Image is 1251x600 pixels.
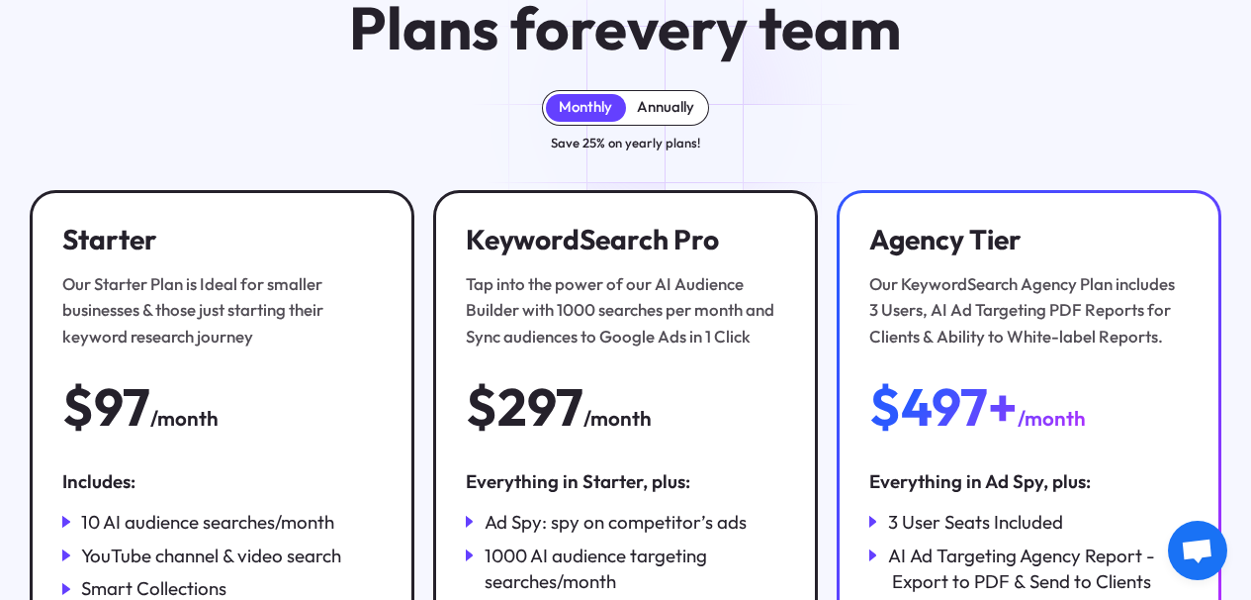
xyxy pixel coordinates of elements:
div: $497+ [869,379,1018,435]
div: $97 [62,379,150,435]
h3: Starter [62,223,375,255]
div: YouTube channel & video search [81,543,341,568]
div: Everything in Starter, plus: [466,468,785,494]
div: Annually [637,98,694,117]
div: Everything in Ad Spy, plus: [869,468,1189,494]
div: Includes: [62,468,382,494]
div: /month [583,402,652,434]
div: Save 25% on yearly plans! [551,133,700,153]
h3: Agency Tier [869,223,1182,255]
div: 1000 AI audience targeting searches/month [485,543,785,595]
div: /month [150,402,219,434]
a: Open chat [1168,521,1227,580]
div: /month [1018,402,1086,434]
div: Our KeywordSearch Agency Plan includes 3 Users, AI Ad Targeting PDF Reports for Clients & Ability... [869,271,1182,350]
div: Our Starter Plan is Ideal for smaller businesses & those just starting their keyword research jou... [62,271,375,350]
div: Ad Spy: spy on competitor’s ads [485,509,747,535]
div: $297 [466,379,583,435]
div: 10 AI audience searches/month [81,509,334,535]
div: 3 User Seats Included [888,509,1063,535]
div: Monthly [559,98,612,117]
div: Tap into the power of our AI Audience Builder with 1000 searches per month and Sync audiences to ... [466,271,778,350]
div: AI Ad Targeting Agency Report - Export to PDF & Send to Clients [888,543,1189,595]
h3: KeywordSearch Pro [466,223,778,255]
